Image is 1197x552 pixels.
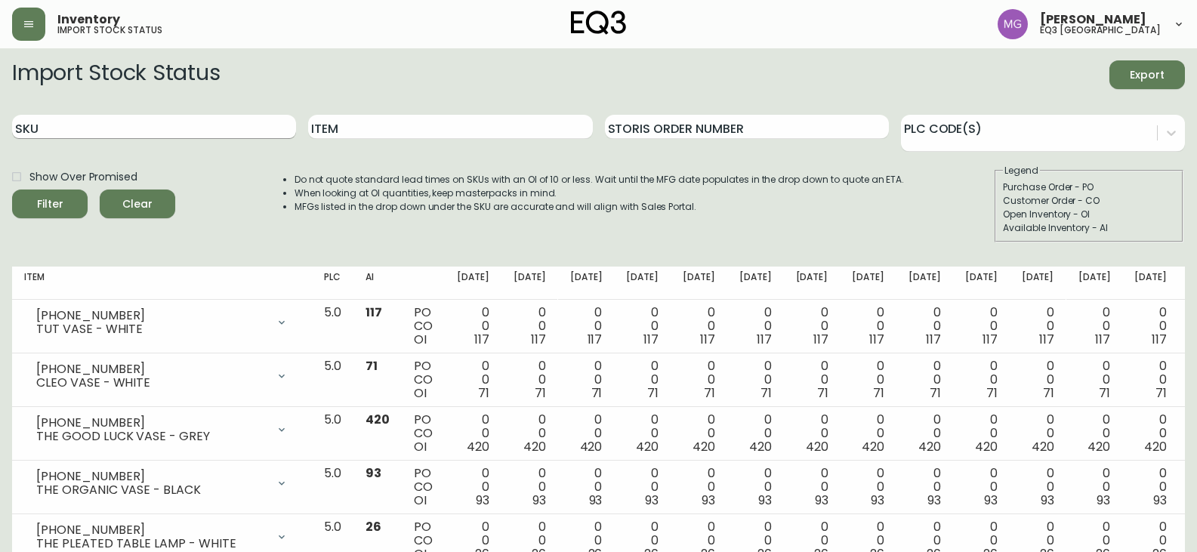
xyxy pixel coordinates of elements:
[591,384,603,402] span: 71
[1155,384,1167,402] span: 71
[295,200,905,214] li: MFGs listed in the drop down under the SKU are accurate and will align with Sales Portal.
[626,467,659,507] div: 0 0
[1152,331,1167,348] span: 117
[896,267,953,300] th: [DATE]
[636,438,659,455] span: 420
[312,267,353,300] th: PLC
[532,492,546,509] span: 93
[36,483,267,497] div: THE ORGANIC VASE - BLACK
[24,306,300,339] div: [PHONE_NUMBER]TUT VASE - WHITE
[531,331,546,348] span: 117
[501,267,558,300] th: [DATE]
[813,331,828,348] span: 117
[1078,359,1111,400] div: 0 0
[414,306,433,347] div: PO CO
[953,267,1010,300] th: [DATE]
[1040,26,1161,35] h5: eq3 [GEOGRAPHIC_DATA]
[457,306,489,347] div: 0 0
[909,467,941,507] div: 0 0
[806,438,828,455] span: 420
[36,362,267,376] div: [PHONE_NUMBER]
[414,492,427,509] span: OI
[366,411,390,428] span: 420
[558,267,615,300] th: [DATE]
[983,331,998,348] span: 117
[366,464,381,482] span: 93
[588,331,603,348] span: 117
[626,359,659,400] div: 0 0
[571,11,627,35] img: logo
[869,331,884,348] span: 117
[757,331,772,348] span: 117
[683,359,715,400] div: 0 0
[589,492,603,509] span: 93
[998,9,1028,39] img: de8837be2a95cd31bb7c9ae23fe16153
[927,492,941,509] span: 93
[312,300,353,353] td: 5.0
[852,306,884,347] div: 0 0
[414,438,427,455] span: OI
[909,359,941,400] div: 0 0
[1010,267,1066,300] th: [DATE]
[815,492,828,509] span: 93
[1043,384,1054,402] span: 71
[514,306,546,347] div: 0 0
[1134,359,1167,400] div: 0 0
[1134,413,1167,454] div: 0 0
[312,353,353,407] td: 5.0
[1041,492,1054,509] span: 93
[474,331,489,348] span: 117
[414,331,427,348] span: OI
[366,518,381,535] span: 26
[749,438,772,455] span: 420
[457,467,489,507] div: 0 0
[295,173,905,187] li: Do not quote standard lead times on SKUs with an OI of 10 or less. Wait until the MFG date popula...
[476,492,489,509] span: 93
[871,492,884,509] span: 93
[626,413,659,454] div: 0 0
[414,413,433,454] div: PO CO
[852,467,884,507] div: 0 0
[523,438,546,455] span: 420
[926,331,941,348] span: 117
[918,438,941,455] span: 420
[796,413,828,454] div: 0 0
[1066,267,1123,300] th: [DATE]
[873,384,884,402] span: 71
[57,14,120,26] span: Inventory
[1022,413,1054,454] div: 0 0
[1087,438,1110,455] span: 420
[514,359,546,400] div: 0 0
[514,467,546,507] div: 0 0
[100,190,175,218] button: Clear
[1153,492,1167,509] span: 93
[580,438,603,455] span: 420
[645,492,659,509] span: 93
[614,267,671,300] th: [DATE]
[29,169,137,185] span: Show Over Promised
[570,413,603,454] div: 0 0
[1022,359,1054,400] div: 0 0
[312,461,353,514] td: 5.0
[1003,180,1175,194] div: Purchase Order - PO
[700,331,715,348] span: 117
[693,438,715,455] span: 420
[1097,492,1110,509] span: 93
[1109,60,1185,89] button: Export
[796,467,828,507] div: 0 0
[467,438,489,455] span: 420
[1095,331,1110,348] span: 117
[514,413,546,454] div: 0 0
[353,267,402,300] th: AI
[975,438,998,455] span: 420
[1121,66,1173,85] span: Export
[683,413,715,454] div: 0 0
[295,187,905,200] li: When looking at OI quantities, keep masterpacks in mind.
[760,384,772,402] span: 71
[1003,194,1175,208] div: Customer Order - CO
[643,331,659,348] span: 117
[626,306,659,347] div: 0 0
[24,467,300,500] div: [PHONE_NUMBER]THE ORGANIC VASE - BLACK
[1003,164,1040,177] legend: Legend
[683,467,715,507] div: 0 0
